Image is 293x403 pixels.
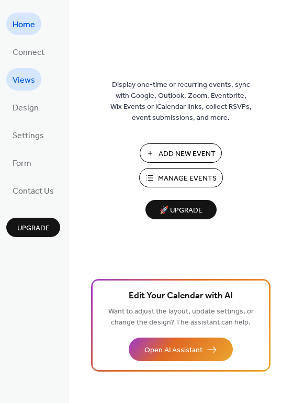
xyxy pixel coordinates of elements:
a: Settings [6,124,50,146]
span: Home [13,17,35,33]
span: Manage Events [158,173,217,184]
span: Form [13,155,31,172]
span: Connect [13,44,44,61]
a: Form [6,151,38,174]
span: Want to adjust the layout, update settings, or change the design? The assistant can help. [108,305,254,330]
span: 🚀 Upgrade [152,204,210,218]
a: Home [6,13,41,35]
span: Upgrade [17,223,50,234]
a: Design [6,96,45,118]
a: Views [6,68,41,91]
span: Contact Us [13,183,54,199]
span: Display one-time or recurring events, sync with Google, Outlook, Zoom, Eventbrite, Wix Events or ... [110,80,252,124]
span: Add New Event [159,149,216,160]
a: Connect [6,40,51,63]
button: Upgrade [6,218,60,237]
span: Design [13,100,39,116]
a: Contact Us [6,179,60,201]
button: Add New Event [140,143,222,163]
span: Open AI Assistant [144,345,202,356]
button: Manage Events [139,168,223,187]
span: Views [13,72,35,88]
span: Settings [13,128,44,144]
button: Open AI Assistant [129,338,233,361]
button: 🚀 Upgrade [145,200,217,219]
span: Edit Your Calendar with AI [129,289,233,304]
